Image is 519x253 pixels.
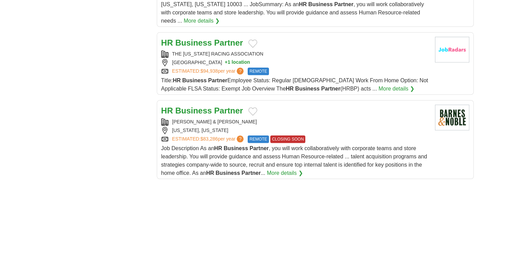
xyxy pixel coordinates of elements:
[248,39,257,48] button: Add to favorite jobs
[214,38,243,47] strong: Partner
[214,145,222,151] strong: HR
[224,145,248,151] strong: Business
[270,135,306,143] span: CLOSING SOON
[225,59,250,66] button: +1 location
[267,169,303,177] a: More details ❯
[161,50,429,58] div: THE [US_STATE] RACING ASSOCIATION
[161,106,173,115] strong: HR
[200,136,218,142] span: $83,286
[172,119,257,124] a: [PERSON_NAME] & [PERSON_NAME]
[161,59,429,66] div: [GEOGRAPHIC_DATA]
[237,135,244,142] span: ?
[334,1,353,7] strong: Partner
[161,145,427,176] span: Job Description As an , you will work collaboratively with corporate teams and store leadership. ...
[241,170,261,176] strong: Partner
[161,38,243,47] a: HR Business Partner
[248,107,257,116] button: Add to favorite jobs
[175,106,212,115] strong: Business
[184,17,220,25] a: More details ❯
[214,106,243,115] strong: Partner
[172,68,245,75] a: ESTIMATED:$94,938per year?
[237,68,244,74] span: ?
[215,170,240,176] strong: Business
[182,77,207,83] strong: Business
[173,77,181,83] strong: HR
[321,86,340,92] strong: Partner
[161,127,429,134] div: [US_STATE], [US_STATE]
[161,77,428,92] span: Title: Employee Status: Regular [DEMOGRAPHIC_DATA] Work From Home Option: Not Applicable FLSA Sta...
[435,105,469,130] img: Barnes & Noble logo
[172,135,245,143] a: ESTIMATED:$83,286per year?
[248,68,269,75] span: REMOTE
[225,59,227,66] span: +
[435,37,469,62] img: Company logo
[161,106,243,115] a: HR Business Partner
[206,170,214,176] strong: HR
[208,77,227,83] strong: Partner
[200,68,218,74] span: $94,938
[161,38,173,47] strong: HR
[378,85,414,93] a: More details ❯
[295,86,320,92] strong: Business
[175,38,212,47] strong: Business
[299,1,307,7] strong: HR
[286,86,294,92] strong: HR
[308,1,333,7] strong: Business
[249,145,269,151] strong: Partner
[248,135,269,143] span: REMOTE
